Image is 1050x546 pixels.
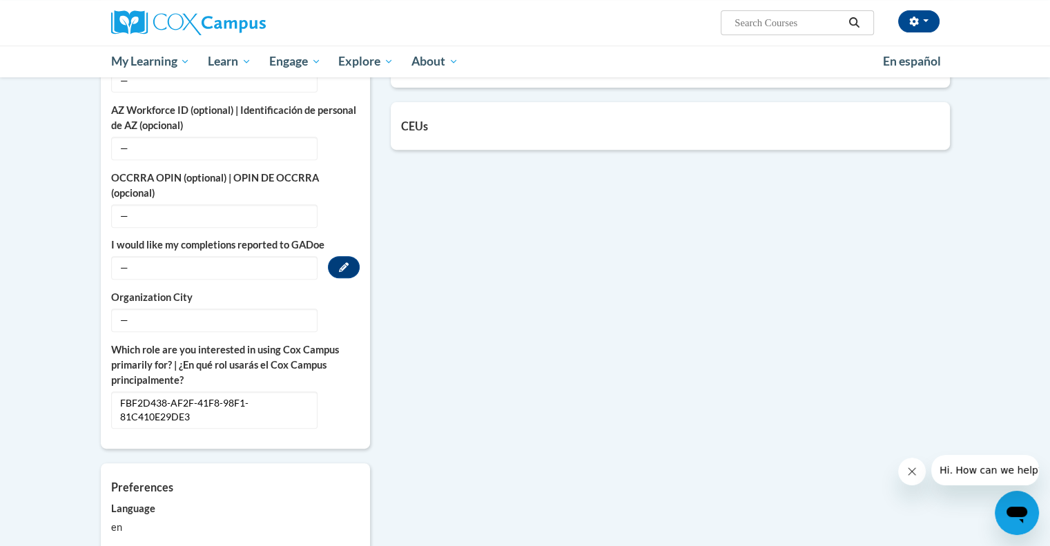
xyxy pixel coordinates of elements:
[874,47,950,76] a: En español
[111,10,266,35] img: Cox Campus
[844,14,864,31] button: Search
[111,103,360,133] label: AZ Workforce ID (optional) | Identificación de personal de AZ (opcional)
[931,455,1039,485] iframe: Message from company
[111,520,360,535] div: en
[402,46,467,77] a: About
[111,501,360,516] label: Language
[411,53,458,70] span: About
[111,256,318,280] span: —
[733,14,844,31] input: Search Courses
[329,46,402,77] a: Explore
[260,46,330,77] a: Engage
[338,53,393,70] span: Explore
[898,458,926,485] iframe: Close message
[111,69,318,92] span: —
[111,391,318,429] span: FBF2D438-AF2F-41F8-98F1-81C410E29DE3
[111,480,360,494] h5: Preferences
[898,10,940,32] button: Account Settings
[111,170,360,201] label: OCCRRA OPIN (optional) | OPIN DE OCCRRA (opcional)
[269,53,321,70] span: Engage
[90,46,960,77] div: Main menu
[110,53,190,70] span: My Learning
[111,342,360,388] label: Which role are you interested in using Cox Campus primarily for? | ¿En qué rol usarás el Cox Camp...
[111,309,318,332] span: —
[199,46,260,77] a: Learn
[883,54,941,68] span: En español
[995,491,1039,535] iframe: Button to launch messaging window
[401,119,940,133] h5: CEUs
[111,137,318,160] span: —
[111,204,318,228] span: —
[111,290,360,305] label: Organization City
[8,10,112,21] span: Hi. How can we help?
[111,237,360,253] label: I would like my completions reported to GADoe
[102,46,200,77] a: My Learning
[208,53,251,70] span: Learn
